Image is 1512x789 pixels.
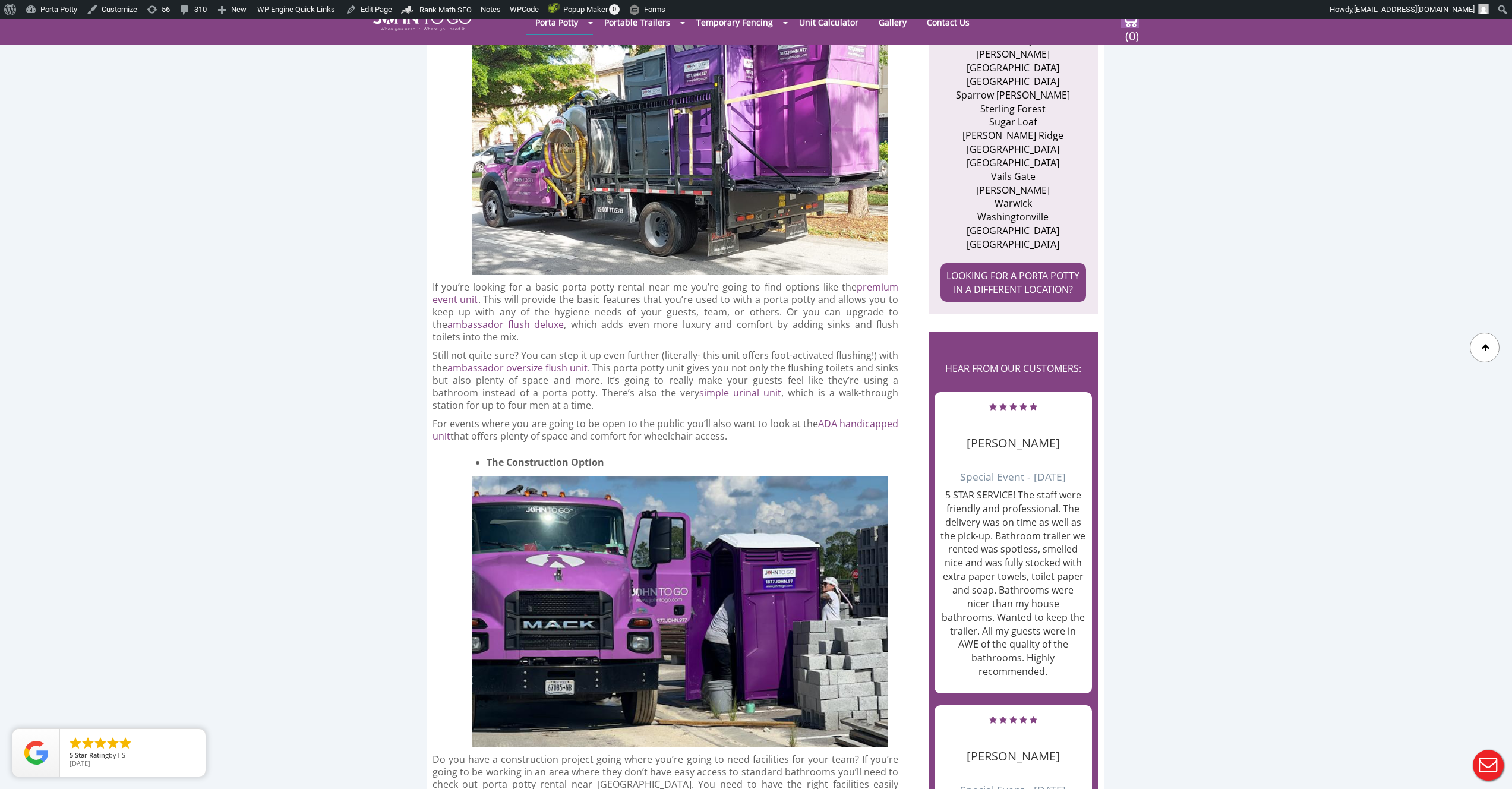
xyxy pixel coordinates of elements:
[699,386,781,399] a: simple urinal unit
[1121,12,1139,28] img: cart a
[93,736,108,750] li: 
[609,4,620,15] span: 0
[940,263,1086,302] a: LOOKING FOR A PORTA POTTY IN A DIFFERENT LOCATION?
[955,184,1071,197] li: [PERSON_NAME]
[955,75,1071,89] li: [GEOGRAPHIC_DATA]
[447,361,588,374] a: ambassador oversize flush unit
[940,419,1086,450] h4: [PERSON_NAME]
[955,156,1071,170] li: [GEOGRAPHIC_DATA]
[955,224,1071,238] li: [GEOGRAPHIC_DATA]
[955,115,1071,129] li: Sugar Loaf
[955,210,1071,224] li: Washingtonville
[433,281,899,343] p: If you’re looking for a basic porta potty rental near me you’re going to find options like the . ...
[373,12,471,31] img: JOHN to go
[1464,741,1512,789] button: Live Chat
[81,736,95,750] li: 
[955,170,1071,184] li: Vails Gate
[955,143,1071,156] li: [GEOGRAPHIC_DATA]
[419,5,472,14] span: Rank Math SEO
[595,11,679,34] a: Portable Trailers
[940,456,1086,482] h6: Special Event - [DATE]
[472,476,888,748] img: construction porta potty unit
[433,418,899,443] p: For events where you are going to be open to the public you’ll also want to look at the that offe...
[955,34,1071,61] li: Salisbury [PERSON_NAME]
[940,488,1086,678] p: 5 STAR SERVICE! The staff were friendly and professional. The delivery was on time as well as the...
[955,102,1071,116] li: Sterling Forest
[955,129,1071,143] li: [PERSON_NAME] Ridge
[870,11,916,34] a: Gallery
[75,750,109,759] span: Star Rating
[955,197,1071,210] li: Warwick
[687,11,782,34] a: Temporary Fencing
[118,736,132,750] li: 
[487,455,861,470] h3: The Construction Option
[918,11,978,34] a: Contact Us
[70,752,196,760] span: by
[955,61,1071,75] li: [GEOGRAPHIC_DATA]
[955,89,1071,102] li: Sparrow [PERSON_NAME]
[433,280,899,306] a: premium event unit
[1125,18,1139,44] span: (0)
[526,11,587,34] a: Porta Potty
[70,750,73,759] span: 5
[24,741,48,765] img: Review Rating
[68,736,83,750] li: 
[433,349,899,412] p: Still not quite sure? You can step it up even further (literally- this unit offers foot-activated...
[116,750,125,759] span: T S
[790,11,867,34] a: Unit Calculator
[955,238,1071,251] li: [GEOGRAPHIC_DATA]
[1354,5,1475,14] span: [EMAIL_ADDRESS][DOMAIN_NAME]
[433,417,899,443] a: ADA handicapped unit
[106,736,120,750] li: 
[940,732,1086,763] h4: [PERSON_NAME]
[70,759,90,768] span: [DATE]
[447,318,564,331] a: ambassador flush deluxe
[935,349,1092,386] h2: HEAR FROM OUR CUSTOMERS:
